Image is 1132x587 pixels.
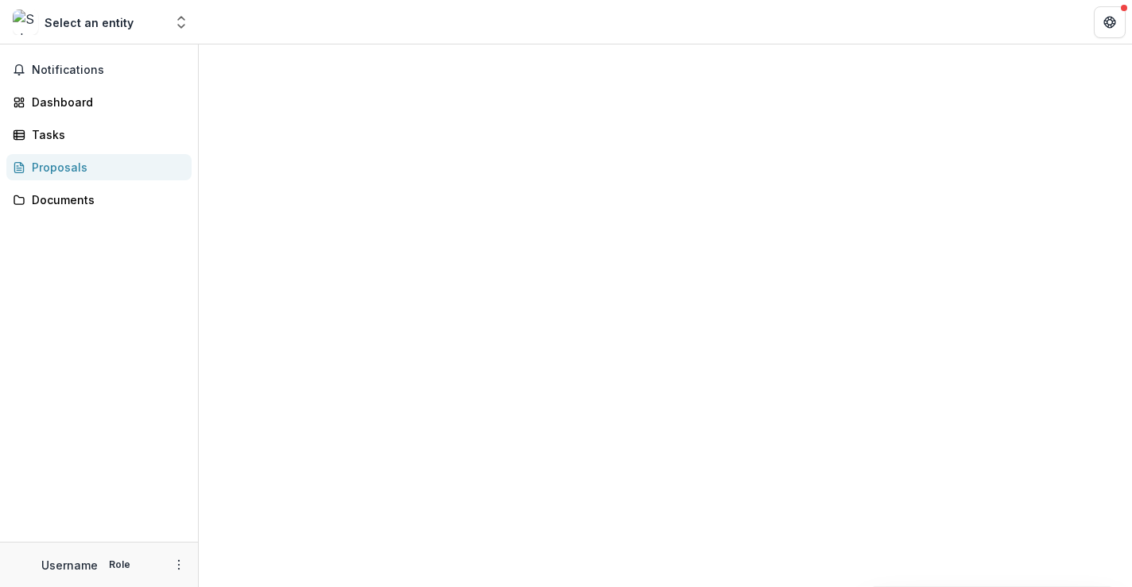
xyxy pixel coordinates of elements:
button: Open entity switcher [170,6,192,38]
button: Notifications [6,57,192,83]
button: More [169,555,188,574]
button: Get Help [1094,6,1126,38]
div: Select an entity [45,14,134,31]
a: Documents [6,187,192,213]
div: Proposals [32,159,179,176]
a: Tasks [6,122,192,148]
img: Select an entity [13,10,38,35]
p: Role [104,558,135,572]
span: Notifications [32,64,185,77]
div: Tasks [32,126,179,143]
div: Documents [32,191,179,208]
div: Dashboard [32,94,179,110]
a: Proposals [6,154,192,180]
a: Dashboard [6,89,192,115]
p: Username [41,557,98,573]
